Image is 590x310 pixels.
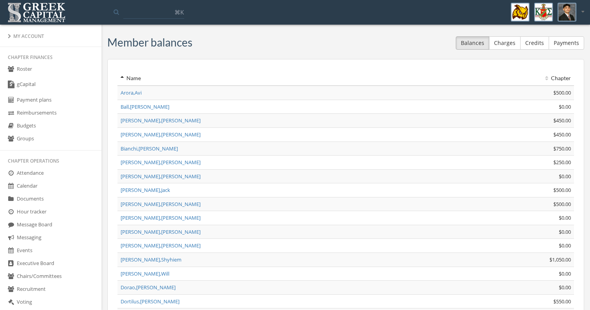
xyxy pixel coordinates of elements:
span: $0.00 [559,270,571,277]
button: Credits [520,36,549,50]
a: [PERSON_NAME],[PERSON_NAME] [121,159,201,166]
a: Ball,[PERSON_NAME] [121,103,169,110]
a: [PERSON_NAME],[PERSON_NAME] [121,228,201,235]
a: [PERSON_NAME],Shyhiem [121,256,181,263]
a: [PERSON_NAME],[PERSON_NAME] [121,173,201,180]
a: [PERSON_NAME],[PERSON_NAME] [121,117,201,124]
a: [PERSON_NAME],[PERSON_NAME] [121,201,201,208]
span: $0.00 [559,214,571,221]
a: Dortilus,[PERSON_NAME] [121,298,179,305]
a: Arora,Avi [121,89,142,96]
span: $0.00 [559,103,571,110]
button: Payments [549,36,584,50]
a: [PERSON_NAME],[PERSON_NAME] [121,214,201,221]
div: Name [121,74,206,82]
a: Dorao,[PERSON_NAME] [121,284,176,291]
span: $450.00 [553,117,571,124]
a: [PERSON_NAME],[PERSON_NAME] [121,131,201,138]
span: $500.00 [553,89,571,96]
span: $0.00 [559,284,571,291]
button: Balances [456,36,489,50]
a: [PERSON_NAME],[PERSON_NAME] [121,242,201,249]
a: Bianchi,[PERSON_NAME] [121,145,178,152]
span: $0.00 [559,173,571,180]
div: Chapter [212,74,571,82]
span: ⌘K [174,8,184,16]
a: [PERSON_NAME],Jack [121,186,170,194]
div: My Account [8,33,94,39]
span: $550.00 [553,298,571,305]
span: $500.00 [553,201,571,208]
span: $750.00 [553,145,571,152]
span: $0.00 [559,242,571,249]
span: $450.00 [553,131,571,138]
a: [PERSON_NAME],Will [121,270,169,277]
h3: Member balances [107,36,192,48]
span: $250.00 [553,159,571,166]
span: $0.00 [559,228,571,235]
button: Charges [489,36,521,50]
span: $500.00 [553,186,571,194]
span: $1,050.00 [549,256,571,263]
